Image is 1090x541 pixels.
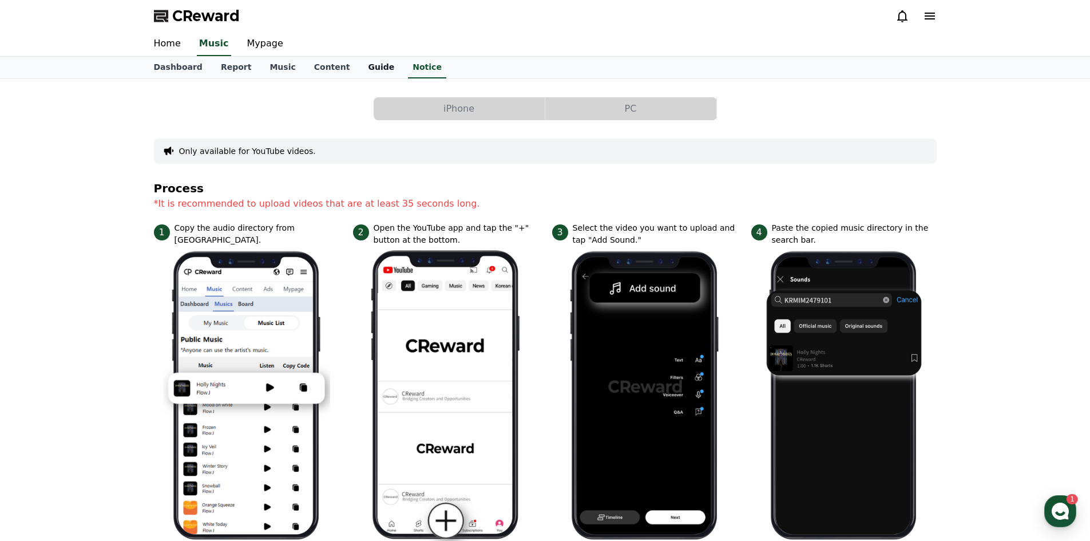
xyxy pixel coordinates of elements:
[353,224,369,240] span: 2
[154,7,240,25] a: CReward
[145,32,190,56] a: Home
[172,7,240,25] span: CReward
[305,57,359,78] a: Content
[154,197,937,211] p: *It is recommended to upload videos that are at least 35 seconds long.
[95,381,129,390] span: Messages
[552,224,568,240] span: 3
[179,145,316,157] button: Only available for YouTube videos.
[545,97,716,120] button: PC
[772,222,937,246] p: Paste the copied music directory in the search bar.
[359,57,403,78] a: Guide
[374,222,538,246] p: Open the YouTube app and tap the "+" button at the bottom.
[573,222,738,246] p: Select the video you want to upload and tap "Add Sound."
[154,182,937,195] h4: Process
[751,224,767,240] span: 4
[408,57,446,78] a: Notice
[260,57,304,78] a: Music
[29,380,49,389] span: Home
[145,57,212,78] a: Dashboard
[175,222,339,246] p: Copy the audio directory from [GEOGRAPHIC_DATA].
[212,57,261,78] a: Report
[76,363,148,392] a: 1Messages
[238,32,292,56] a: Mypage
[169,380,197,389] span: Settings
[545,97,717,120] a: PC
[197,32,231,56] a: Music
[154,224,170,240] span: 1
[3,363,76,392] a: Home
[374,97,545,120] button: iPhone
[148,363,220,392] a: Settings
[116,362,120,372] span: 1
